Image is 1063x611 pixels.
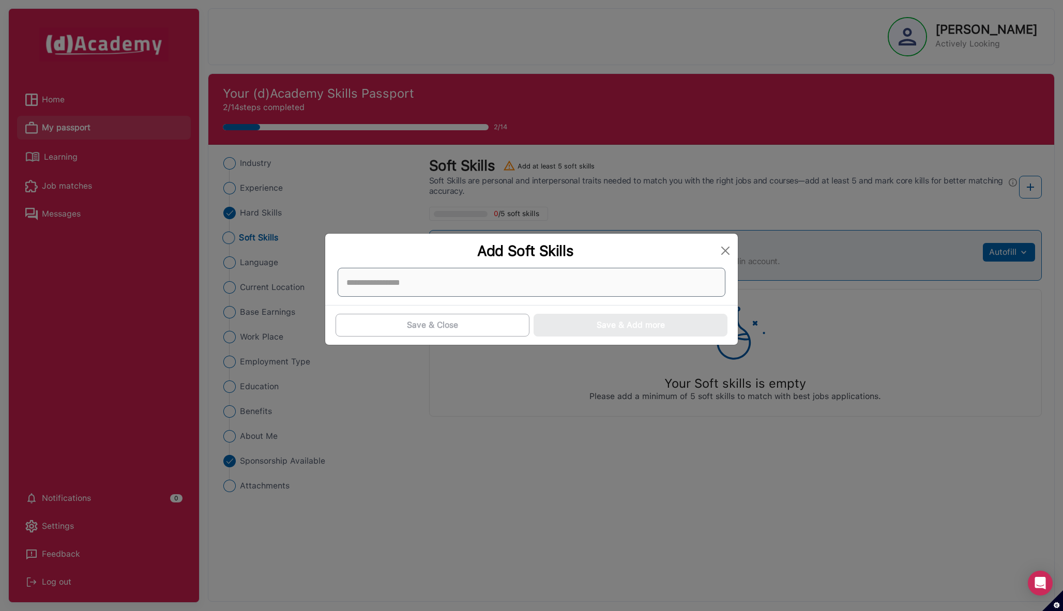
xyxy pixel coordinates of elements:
[333,242,717,259] div: Add Soft Skills
[717,242,734,259] button: Close
[1028,571,1053,595] div: Open Intercom Messenger
[407,319,458,331] div: Save & Close
[1042,590,1063,611] button: Set cookie preferences
[534,314,727,337] button: Save & Add more
[597,319,665,331] div: Save & Add more
[336,314,529,337] button: Save & Close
